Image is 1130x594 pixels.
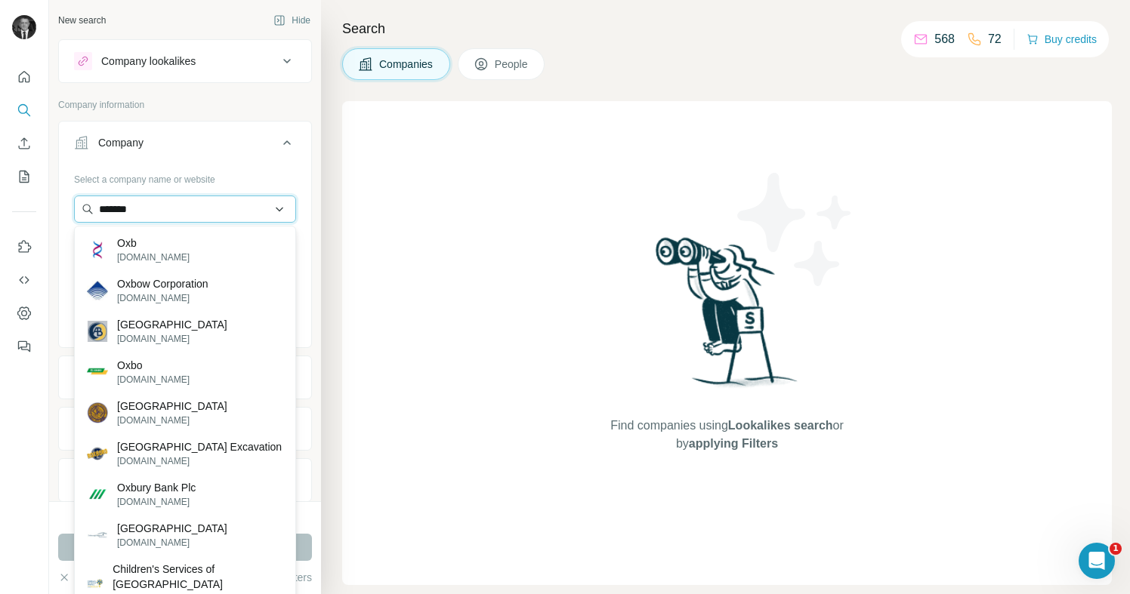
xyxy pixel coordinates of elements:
span: People [495,57,529,72]
p: [DOMAIN_NAME] [117,251,190,264]
button: Company lookalikes [59,43,311,79]
img: Acton Boxborough Regional School District [87,321,108,342]
p: 568 [934,30,955,48]
div: Select a company name or website [74,167,296,186]
button: Industry [59,359,311,395]
button: Dashboard [12,300,36,327]
img: Foxborough Regional Charter School [87,525,108,546]
p: [DOMAIN_NAME] [117,536,227,549]
p: Oxb [117,235,190,251]
span: 1 [1110,543,1122,555]
button: Annual revenue ($) [59,462,311,498]
span: Find companies using or by [606,417,847,453]
button: Buy credits [1027,29,1097,50]
p: [GEOGRAPHIC_DATA] [117,521,227,536]
img: Children's Services of Roxbury [87,575,103,592]
button: Enrich CSV [12,130,36,157]
button: Quick start [12,63,36,91]
p: 72 [988,30,1002,48]
p: Oxbo [117,358,190,373]
button: HQ location [59,411,311,447]
img: Surfe Illustration - Stars [727,162,863,297]
p: [DOMAIN_NAME] [117,495,196,509]
button: My lists [12,163,36,190]
div: New search [58,14,106,27]
span: Lookalikes search [728,419,833,432]
button: Feedback [12,333,36,360]
iframe: Intercom live chat [1079,543,1115,579]
p: [DOMAIN_NAME] [117,332,227,346]
button: Search [12,97,36,124]
button: Use Surfe API [12,266,36,294]
p: Company information [58,98,312,112]
img: Oxbow Corporation [87,280,108,301]
p: [DOMAIN_NAME] [117,454,282,468]
p: [GEOGRAPHIC_DATA] [117,317,227,332]
p: [DOMAIN_NAME] [117,414,227,427]
img: Surfe Illustration - Woman searching with binoculars [649,233,806,402]
button: Clear [58,570,101,585]
p: Oxbow Corporation [117,276,208,291]
img: Avatar [12,15,36,39]
p: [DOMAIN_NAME] [117,373,190,386]
p: Oxbury Bank Plc [117,480,196,495]
div: Company [98,135,144,150]
img: Oxbo [87,362,108,383]
button: Use Surfe on LinkedIn [12,233,36,260]
span: Companies [379,57,434,72]
p: [DOMAIN_NAME] [117,291,208,305]
span: applying Filters [689,437,778,450]
div: Company lookalikes [101,54,196,69]
button: Hide [263,9,321,32]
img: Oxb [87,239,108,260]
button: Company [59,125,311,167]
p: [GEOGRAPHIC_DATA] Excavation [117,439,282,454]
img: Oxbury Bank Plc [87,484,108,505]
img: Roxbury Township School District [87,402,108,423]
p: [GEOGRAPHIC_DATA] [117,399,227,414]
p: Children's Services of [GEOGRAPHIC_DATA] [113,562,283,592]
h4: Search [342,18,1112,39]
img: Roxboro Excavation [87,443,108,464]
